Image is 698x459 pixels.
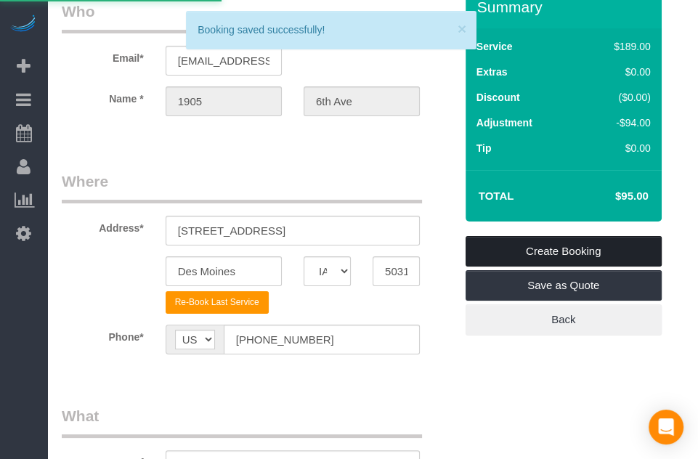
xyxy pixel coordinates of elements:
label: Email* [51,46,155,65]
label: Phone* [51,325,155,344]
div: ($0.00) [583,90,651,105]
label: Name * [51,86,155,106]
input: First Name* [166,86,282,116]
input: Zip Code* [373,256,420,286]
legend: What [62,405,422,438]
button: Re-Book Last Service [166,291,269,314]
strong: Total [479,190,514,202]
div: Booking saved successfully! [198,23,465,37]
button: × [458,21,466,36]
div: $0.00 [583,65,651,79]
label: Extras [476,65,508,79]
div: -$94.00 [583,115,651,130]
a: Create Booking [466,236,662,267]
label: Service [476,39,513,54]
input: Email* [166,46,282,76]
img: Automaid Logo [9,15,38,35]
input: City* [166,256,282,286]
div: $189.00 [583,39,651,54]
input: Phone* [224,325,420,354]
div: $0.00 [583,141,651,155]
input: Last Name* [304,86,420,116]
label: Address* [51,216,155,235]
legend: Where [62,171,422,203]
label: Adjustment [476,115,532,130]
legend: Who [62,1,422,33]
label: Tip [476,141,492,155]
div: Open Intercom Messenger [649,410,683,444]
label: Discount [476,90,520,105]
a: Back [466,304,662,335]
a: Save as Quote [466,270,662,301]
h4: $95.00 [571,190,648,203]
